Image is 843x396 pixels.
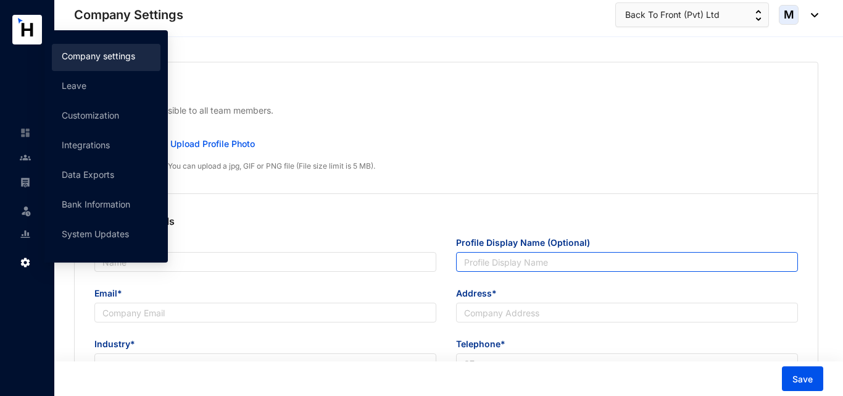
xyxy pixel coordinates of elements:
[62,110,119,120] a: Customization
[784,9,794,20] span: M
[456,287,505,300] label: Address*
[456,252,798,272] input: Profile Display Name (Optional)
[62,80,86,91] a: Leave
[94,252,436,272] input: Company Name*
[94,287,131,300] label: Email*
[20,257,31,268] img: settings.f4f5bcbb8b4eaa341756.svg
[94,303,436,322] input: Email*
[62,140,110,150] a: Integrations
[456,353,798,373] input: Telephone*
[10,145,39,170] li: Contacts
[805,13,818,17] img: dropdown-black.8e83cc76930a90b1a4fdb6d089b7bf3a.svg
[94,214,798,236] p: Company Details
[94,82,798,97] p: Company Logo
[625,8,720,22] span: Back To Front (Pvt) Ltd
[456,303,798,322] input: Address*
[755,10,762,21] img: up-down-arrow.74152d26bf9780fbf563ca9c90304185.svg
[456,236,599,250] label: Profile Display Name (Optional)
[10,222,39,246] li: Reports
[62,51,135,61] a: Company settings
[144,132,264,156] button: Upload Profile Photo
[782,366,823,391] button: Save
[456,337,514,351] label: Telephone*
[170,137,255,151] span: Upload Profile Photo
[20,177,31,188] img: payroll-unselected.b590312f920e76f0c668.svg
[10,120,39,145] li: Home
[74,6,183,23] p: Company Settings
[94,104,798,117] p: This logo will be visible to all team members.
[62,199,130,209] a: Bank Information
[62,169,114,180] a: Data Exports
[20,127,31,138] img: home-unselected.a29eae3204392db15eaf.svg
[792,373,813,385] span: Save
[20,204,32,217] img: leave-unselected.2934df6273408c3f84d9.svg
[62,229,129,239] a: System Updates
[94,337,144,351] label: Industry*
[20,229,31,240] img: report-unselected.e6a6b4230fc7da01f883.svg
[615,2,769,27] button: Back To Front (Pvt) Ltd
[10,170,39,195] li: Payroll
[144,156,375,172] p: You can upload a jpg, GIF or PNG file (File size limit is 5 MB).
[20,152,31,163] img: people-unselected.118708e94b43a90eceab.svg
